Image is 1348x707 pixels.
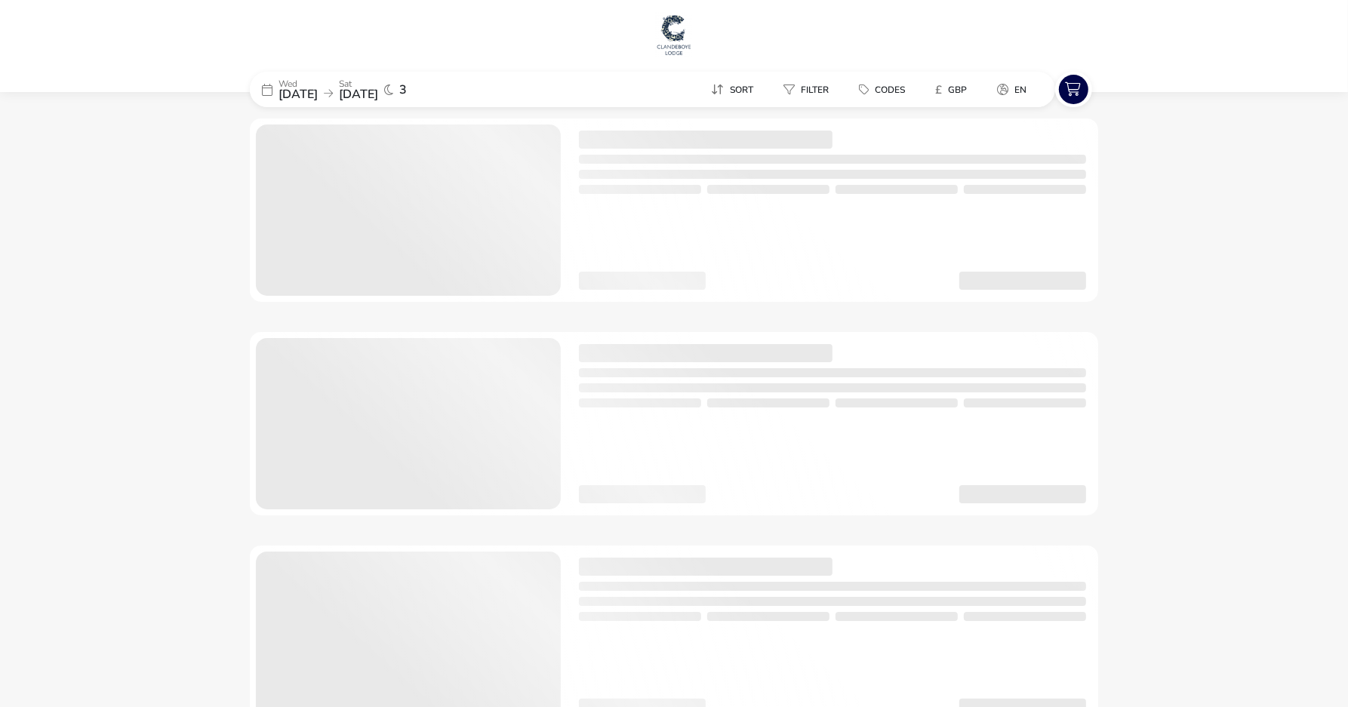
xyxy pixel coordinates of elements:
[279,86,318,103] span: [DATE]
[399,84,407,96] span: 3
[655,12,693,57] img: Main Website
[699,78,771,100] naf-pibe-menu-bar-item: Sort
[1014,84,1026,96] span: en
[847,78,923,100] naf-pibe-menu-bar-item: Codes
[985,78,1039,100] button: en
[730,84,753,96] span: Sort
[339,79,378,88] p: Sat
[923,78,985,100] naf-pibe-menu-bar-item: £GBP
[339,86,378,103] span: [DATE]
[771,78,841,100] button: Filter
[801,84,829,96] span: Filter
[699,78,765,100] button: Sort
[847,78,917,100] button: Codes
[250,72,476,107] div: Wed[DATE]Sat[DATE]3
[875,84,905,96] span: Codes
[985,78,1045,100] naf-pibe-menu-bar-item: en
[948,84,967,96] span: GBP
[279,79,318,88] p: Wed
[771,78,847,100] naf-pibe-menu-bar-item: Filter
[935,82,942,97] i: £
[923,78,979,100] button: £GBP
